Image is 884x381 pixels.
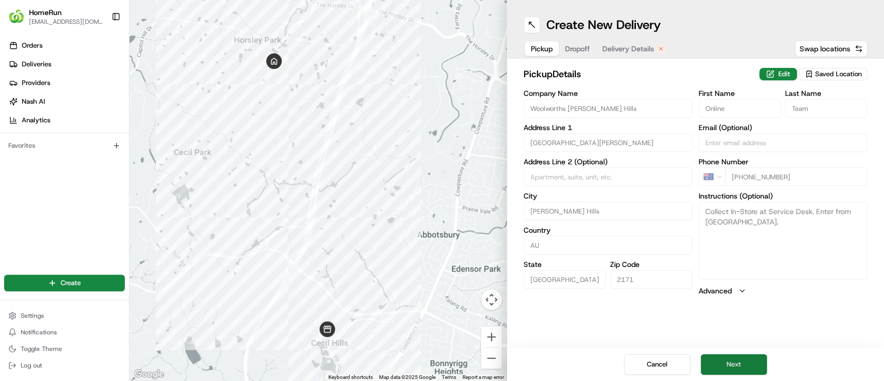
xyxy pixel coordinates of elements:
[699,158,867,165] label: Phone Number
[699,99,781,118] input: Enter first name
[442,374,456,380] a: Terms
[699,133,867,152] input: Enter email address
[785,90,867,97] label: Last Name
[610,270,692,289] input: Enter zip code
[4,275,125,291] button: Create
[759,68,797,80] button: Edit
[795,40,867,57] button: Swap locations
[481,348,502,369] button: Zoom out
[4,37,129,54] a: Orders
[800,44,850,54] span: Swap locations
[4,308,125,323] button: Settings
[8,8,25,25] img: HomeRun
[524,90,692,97] label: Company Name
[524,167,692,186] input: Apartment, suite, unit, etc.
[699,286,732,296] label: Advanced
[624,354,690,375] button: Cancel
[4,75,129,91] a: Providers
[524,158,692,165] label: Address Line 2 (Optional)
[699,192,867,200] label: Instructions (Optional)
[699,124,867,131] label: Email (Optional)
[602,44,654,54] span: Delivery Details
[610,261,692,268] label: Zip Code
[699,202,867,279] textarea: Collect In-Store at Service Desk. Enter from [GEOGRAPHIC_DATA].
[524,202,692,220] input: Enter city
[132,368,166,381] a: Open this area in Google Maps (opens a new window)
[524,133,692,152] input: Enter address
[524,270,606,289] input: Enter state
[22,78,50,88] span: Providers
[379,374,436,380] span: Map data ©2025 Google
[701,354,767,375] button: Next
[29,18,103,26] button: [EMAIL_ADDRESS][DOMAIN_NAME]
[524,67,753,81] h2: pickup Details
[524,236,692,255] input: Enter country
[21,361,42,370] span: Log out
[524,261,606,268] label: State
[699,90,781,97] label: First Name
[4,93,129,110] a: Nash AI
[531,44,553,54] span: Pickup
[481,289,502,310] button: Map camera controls
[4,325,125,340] button: Notifications
[799,67,867,81] button: Saved Location
[4,4,107,29] button: HomeRunHomeRun[EMAIL_ADDRESS][DOMAIN_NAME]
[815,69,862,79] span: Saved Location
[4,137,125,154] div: Favorites
[524,124,692,131] label: Address Line 1
[4,358,125,373] button: Log out
[22,60,51,69] span: Deliveries
[524,227,692,234] label: Country
[546,17,661,33] h1: Create New Delivery
[21,345,62,353] span: Toggle Theme
[4,112,129,129] a: Analytics
[4,342,125,356] button: Toggle Theme
[132,368,166,381] img: Google
[4,56,129,73] a: Deliveries
[29,7,62,18] button: HomeRun
[22,41,42,50] span: Orders
[61,278,81,288] span: Create
[21,312,44,320] span: Settings
[462,374,504,380] a: Report a map error
[21,328,57,336] span: Notifications
[22,116,50,125] span: Analytics
[524,99,692,118] input: Enter company name
[22,97,45,106] span: Nash AI
[785,99,867,118] input: Enter last name
[328,374,373,381] button: Keyboard shortcuts
[725,167,867,186] input: Enter phone number
[524,192,692,200] label: City
[481,327,502,347] button: Zoom in
[699,286,867,296] button: Advanced
[565,44,590,54] span: Dropoff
